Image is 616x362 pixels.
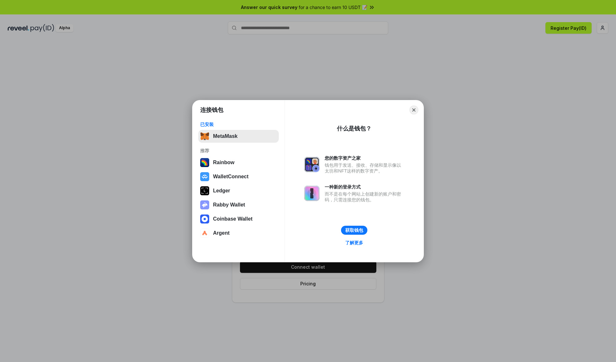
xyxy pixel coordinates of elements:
[200,186,209,195] img: svg+xml,%3Csvg%20xmlns%3D%22http%3A%2F%2Fwww.w3.org%2F2000%2Fsvg%22%20width%3D%2228%22%20height%3...
[200,132,209,141] img: svg+xml,%3Csvg%20fill%3D%22none%22%20height%3D%2233%22%20viewBox%3D%220%200%2035%2033%22%20width%...
[200,229,209,238] img: svg+xml,%3Csvg%20width%3D%2228%22%20height%3D%2228%22%20viewBox%3D%220%200%2028%2028%22%20fill%3D...
[198,130,279,143] button: MetaMask
[325,191,404,203] div: 而不是在每个网站上创建新的账户和密码，只需连接您的钱包。
[198,170,279,183] button: WalletConnect
[213,160,235,165] div: Rainbow
[213,202,245,208] div: Rabby Wallet
[200,172,209,181] img: svg+xml,%3Csvg%20width%3D%2228%22%20height%3D%2228%22%20viewBox%3D%220%200%2028%2028%22%20fill%3D...
[200,200,209,209] img: svg+xml,%3Csvg%20xmlns%3D%22http%3A%2F%2Fwww.w3.org%2F2000%2Fsvg%22%20fill%3D%22none%22%20viewBox...
[341,226,367,235] button: 获取钱包
[345,240,363,246] div: 了解更多
[213,230,230,236] div: Argent
[198,184,279,197] button: Ledger
[213,188,230,194] div: Ledger
[198,213,279,225] button: Coinbase Wallet
[409,105,418,114] button: Close
[304,186,320,201] img: svg+xml,%3Csvg%20xmlns%3D%22http%3A%2F%2Fwww.w3.org%2F2000%2Fsvg%22%20fill%3D%22none%22%20viewBox...
[213,133,237,139] div: MetaMask
[341,239,367,247] a: 了解更多
[198,227,279,240] button: Argent
[200,148,277,154] div: 推荐
[198,156,279,169] button: Rainbow
[213,216,252,222] div: Coinbase Wallet
[345,227,363,233] div: 获取钱包
[337,125,372,132] div: 什么是钱包？
[213,174,249,180] div: WalletConnect
[304,157,320,172] img: svg+xml,%3Csvg%20xmlns%3D%22http%3A%2F%2Fwww.w3.org%2F2000%2Fsvg%22%20fill%3D%22none%22%20viewBox...
[200,106,223,114] h1: 连接钱包
[325,155,404,161] div: 您的数字资产之家
[200,158,209,167] img: svg+xml,%3Csvg%20width%3D%22120%22%20height%3D%22120%22%20viewBox%3D%220%200%20120%20120%22%20fil...
[200,122,277,127] div: 已安装
[198,198,279,211] button: Rabby Wallet
[325,184,404,190] div: 一种新的登录方式
[325,162,404,174] div: 钱包用于发送、接收、存储和显示像以太坊和NFT这样的数字资产。
[200,215,209,223] img: svg+xml,%3Csvg%20width%3D%2228%22%20height%3D%2228%22%20viewBox%3D%220%200%2028%2028%22%20fill%3D...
